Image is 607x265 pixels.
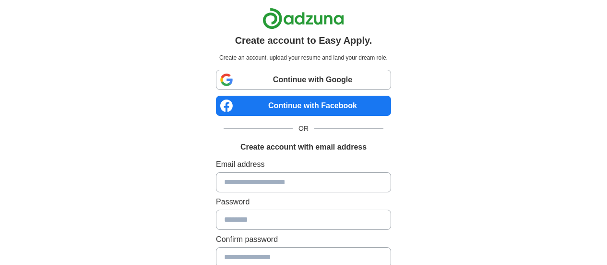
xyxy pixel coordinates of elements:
label: Confirm password [216,234,391,245]
a: Continue with Google [216,70,391,90]
p: Create an account, upload your resume and land your dream role. [218,53,389,62]
h1: Create account with email address [240,141,367,153]
h1: Create account to Easy Apply. [235,33,372,48]
label: Email address [216,159,391,170]
label: Password [216,196,391,208]
span: OR [293,124,314,134]
img: Adzuna logo [262,8,344,29]
a: Continue with Facebook [216,96,391,116]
